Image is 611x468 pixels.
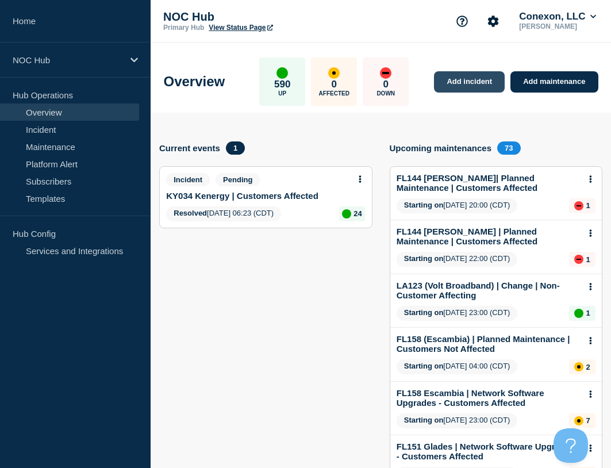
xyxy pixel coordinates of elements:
[376,90,395,97] p: Down
[517,11,598,22] button: Conexon, LLC
[390,143,492,153] h4: Upcoming maintenances
[510,71,598,93] a: Add maintenance
[517,22,598,30] p: [PERSON_NAME]
[166,173,210,186] span: Incident
[166,191,318,201] a: KY034 Kenergy | Customers Affected
[209,24,272,32] a: View Status Page
[276,67,288,79] div: up
[397,359,518,374] span: [DATE] 04:00 (CDT)
[380,67,391,79] div: down
[353,209,362,218] p: 24
[174,209,207,217] span: Resolved
[574,416,583,425] div: affected
[397,306,518,321] span: [DATE] 23:00 (CDT)
[397,442,580,461] a: FL151 Glades | Network Software Upgrades - Customers Affected
[404,308,444,317] span: Starting on
[586,201,590,210] p: 1
[383,79,389,90] p: 0
[497,141,520,155] span: 73
[397,252,518,267] span: [DATE] 22:00 (CDT)
[163,24,204,32] p: Primary Hub
[586,363,590,371] p: 2
[586,255,590,264] p: 1
[397,388,580,408] a: FL158 Escambia | Network Software Upgrades - Customers Affected
[404,201,444,209] span: Starting on
[574,255,583,264] div: down
[332,79,337,90] p: 0
[397,173,580,193] a: FL144 [PERSON_NAME]| Planned Maintenance | Customers Affected
[328,67,340,79] div: affected
[226,141,245,155] span: 1
[397,227,580,246] a: FL144 [PERSON_NAME] | Planned Maintenance | Customers Affected
[574,201,583,210] div: down
[404,362,444,370] span: Starting on
[397,281,580,300] a: LA123 (Volt Broadband) | Change | Non-Customer Affecting
[159,143,220,153] h4: Current events
[586,416,590,425] p: 7
[397,413,518,428] span: [DATE] 23:00 (CDT)
[397,334,580,354] a: FL158 (Escambia) | Planned Maintenance | Customers Not Affected
[166,206,281,221] span: [DATE] 06:23 (CDT)
[404,416,444,424] span: Starting on
[216,173,260,186] span: Pending
[278,90,286,97] p: Up
[319,90,349,97] p: Affected
[13,55,123,65] p: NOC Hub
[163,10,393,24] p: NOC Hub
[574,309,583,318] div: up
[397,198,518,213] span: [DATE] 20:00 (CDT)
[574,362,583,371] div: affected
[481,9,505,33] button: Account settings
[586,309,590,317] p: 1
[554,428,588,463] iframe: Help Scout Beacon - Open
[274,79,290,90] p: 590
[164,74,225,90] h1: Overview
[434,71,505,93] a: Add incident
[450,9,474,33] button: Support
[342,209,351,218] div: up
[404,254,444,263] span: Starting on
